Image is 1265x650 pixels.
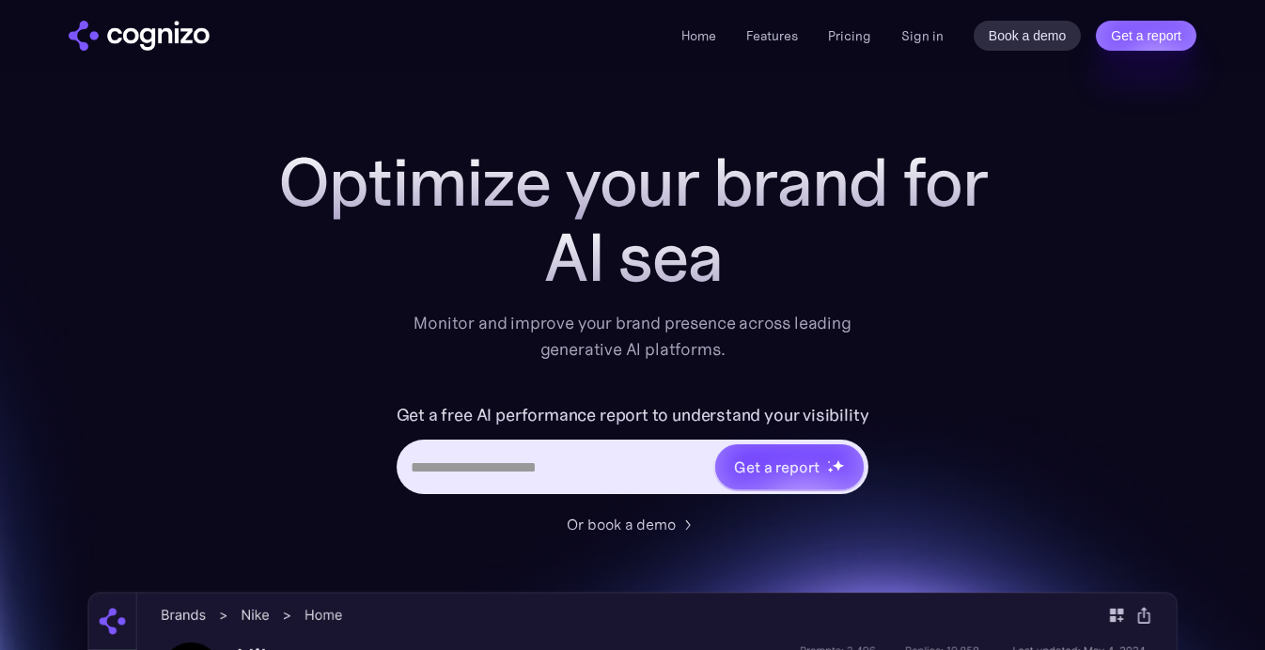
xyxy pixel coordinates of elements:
a: Or book a demo [567,513,698,535]
div: Or book a demo [567,513,676,535]
img: star [827,460,830,463]
div: AI sea [257,220,1008,295]
img: star [827,467,834,473]
img: cognizo logo [69,21,210,51]
a: Book a demo [974,21,1082,51]
a: Get a report [1096,21,1196,51]
a: home [69,21,210,51]
a: Home [681,27,716,44]
img: star [832,459,844,472]
a: Sign in [901,24,944,47]
h1: Optimize your brand for [257,145,1008,220]
a: Features [746,27,798,44]
a: Get a reportstarstarstar [713,442,866,491]
form: Hero URL Input Form [397,400,869,503]
div: Monitor and improve your brand presence across leading generative AI platforms. [401,310,864,363]
div: Get a report [734,456,819,478]
label: Get a free AI performance report to understand your visibility [397,400,869,430]
a: Pricing [828,27,871,44]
